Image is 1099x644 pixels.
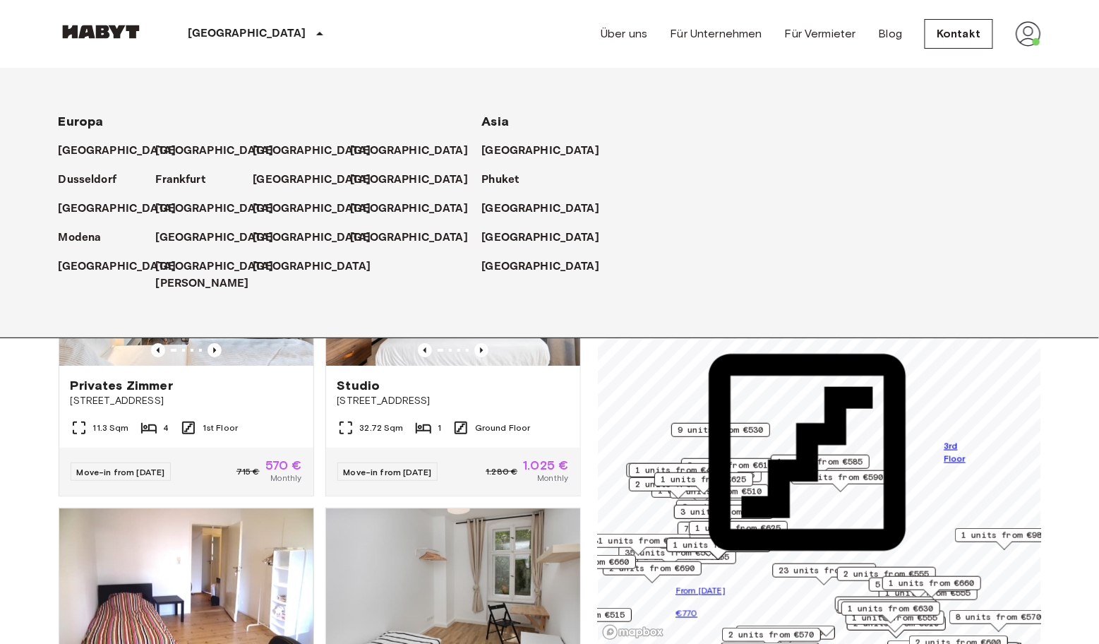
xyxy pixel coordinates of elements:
a: [GEOGRAPHIC_DATA] [156,201,288,217]
div: Map marker [626,463,730,485]
p: [GEOGRAPHIC_DATA] [59,258,176,275]
span: 4 [163,422,169,434]
span: 1st Floor [203,422,238,434]
img: avatar [1016,21,1041,47]
p: [GEOGRAPHIC_DATA] [253,172,371,189]
span: 570 € [265,459,302,472]
span: From [DATE] [675,585,725,596]
div: Map marker [666,538,770,560]
p: [GEOGRAPHIC_DATA] [59,143,176,160]
span: 1.280 € [486,465,517,478]
span: 11.3 Sqm [93,422,129,434]
a: [GEOGRAPHIC_DATA] [482,229,614,246]
p: [GEOGRAPHIC_DATA] [253,229,371,246]
span: Move-in from [DATE] [77,467,165,477]
p: [GEOGRAPHIC_DATA] [351,172,469,189]
p: [GEOGRAPHIC_DATA] [482,258,600,275]
p: Phuket [482,172,520,189]
p: [GEOGRAPHIC_DATA] [351,143,469,160]
p: [GEOGRAPHIC_DATA] [482,229,600,246]
span: 1 units from €660 [544,556,630,568]
a: Blog [879,25,903,42]
div: Map marker [882,576,981,598]
a: Marketing picture of unit DE-01-481-006-01Previous imagePrevious imageStudio[STREET_ADDRESS]32.72... [325,196,581,496]
a: [GEOGRAPHIC_DATA] [59,258,191,275]
a: [GEOGRAPHIC_DATA] [253,229,385,246]
p: [GEOGRAPHIC_DATA] [156,201,274,217]
div: Map marker [654,472,753,494]
span: Asia [482,114,510,129]
span: 1 units from €515 [539,609,625,621]
p: [GEOGRAPHIC_DATA] [253,143,371,160]
div: Map marker [949,610,1048,632]
button: Previous image [208,343,222,357]
button: Previous image [151,343,165,357]
p: Frankfurt [156,172,205,189]
p: [GEOGRAPHIC_DATA] [156,143,274,160]
button: Previous image [418,343,432,357]
p: [GEOGRAPHIC_DATA] [253,201,371,217]
a: [GEOGRAPHIC_DATA] [59,143,191,160]
span: 32.72 Sqm [360,422,404,434]
a: [GEOGRAPHIC_DATA] [253,258,385,275]
a: Kontakt [925,19,992,49]
div: Map marker [587,534,690,556]
span: 1.025 € [523,459,568,472]
a: [GEOGRAPHIC_DATA] [156,229,288,246]
span: Studio [337,377,380,394]
a: Marketing picture of unit DE-01-12-003-01QPrevious imagePrevious imagePrivates Zimmer[STREET_ADDR... [59,196,314,496]
p: [GEOGRAPHIC_DATA] [156,229,274,246]
p: [GEOGRAPHIC_DATA] [253,258,371,275]
p: [GEOGRAPHIC_DATA] [482,143,600,160]
a: [GEOGRAPHIC_DATA] [253,201,385,217]
a: [GEOGRAPHIC_DATA] [253,143,385,160]
span: 31 units from €570 [593,535,684,547]
a: Modena [59,229,116,246]
p: [GEOGRAPHIC_DATA][PERSON_NAME] [156,258,274,292]
a: [GEOGRAPHIC_DATA] [253,172,385,189]
a: [GEOGRAPHIC_DATA] [482,258,614,275]
a: Frankfurt [156,172,220,189]
span: 8 units from €570 [956,611,1042,624]
span: Move-in from [DATE] [344,467,432,477]
p: [GEOGRAPHIC_DATA] [351,229,469,246]
button: Previous image [474,343,488,357]
div: Map marker [671,423,770,445]
img: Habyt [59,25,143,39]
a: [GEOGRAPHIC_DATA] [351,143,483,160]
span: Monthly [270,472,301,484]
span: 1 [438,422,441,434]
span: 1 units from €625 [661,473,747,486]
span: 1 units from €980 [961,529,1047,542]
span: Monthly [537,472,568,484]
a: Für Unternehmen [671,25,762,42]
p: Dusseldorf [59,172,117,189]
p: [GEOGRAPHIC_DATA] [351,201,469,217]
a: Mapbox logo [602,624,664,640]
a: Phuket [482,172,534,189]
span: 715 € [236,465,260,478]
div: Map marker [629,477,728,499]
a: [GEOGRAPHIC_DATA] [482,201,614,217]
span: 2 units from €690 [609,562,695,575]
span: 3rd Floor [944,440,977,465]
a: [GEOGRAPHIC_DATA][PERSON_NAME] [156,258,288,292]
p: [GEOGRAPHIC_DATA] [59,201,176,217]
span: 1 units from €485 [635,464,721,477]
p: [GEOGRAPHIC_DATA] [482,201,600,217]
div: Map marker [537,555,636,577]
a: [GEOGRAPHIC_DATA] [482,143,614,160]
span: 1 units from €1025 [673,539,764,551]
div: Map marker [629,463,728,485]
a: [GEOGRAPHIC_DATA] [156,143,288,160]
p: [GEOGRAPHIC_DATA] [188,25,306,42]
a: Dusseldorf [59,172,131,189]
span: Ground Floor [475,422,531,434]
a: [GEOGRAPHIC_DATA] [351,201,483,217]
div: Map marker [533,608,632,630]
span: Europa [59,114,104,129]
div: Map marker [603,561,702,583]
p: €770 [675,607,976,621]
div: Map marker [674,505,773,527]
div: Map marker [955,528,1054,550]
